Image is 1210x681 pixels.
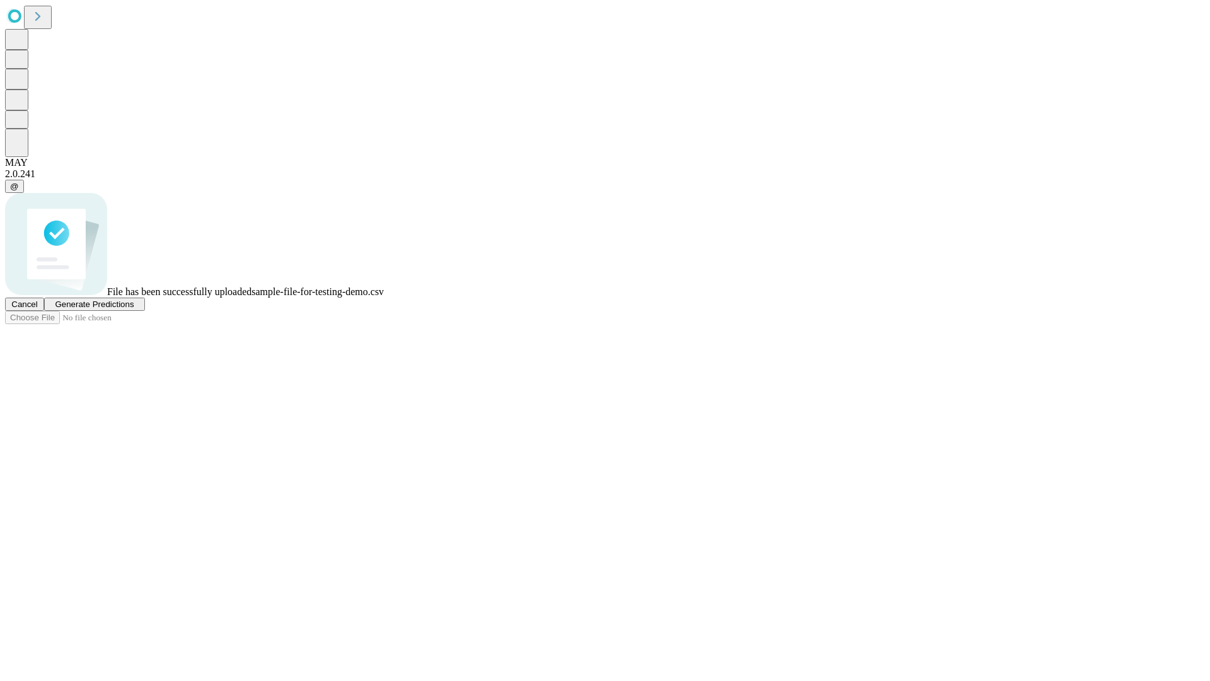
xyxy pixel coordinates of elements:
div: MAY [5,157,1205,168]
div: 2.0.241 [5,168,1205,180]
span: File has been successfully uploaded [107,286,251,297]
button: Generate Predictions [44,298,145,311]
span: @ [10,182,19,191]
span: Generate Predictions [55,300,134,309]
span: Cancel [11,300,38,309]
span: sample-file-for-testing-demo.csv [251,286,384,297]
button: Cancel [5,298,44,311]
button: @ [5,180,24,193]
